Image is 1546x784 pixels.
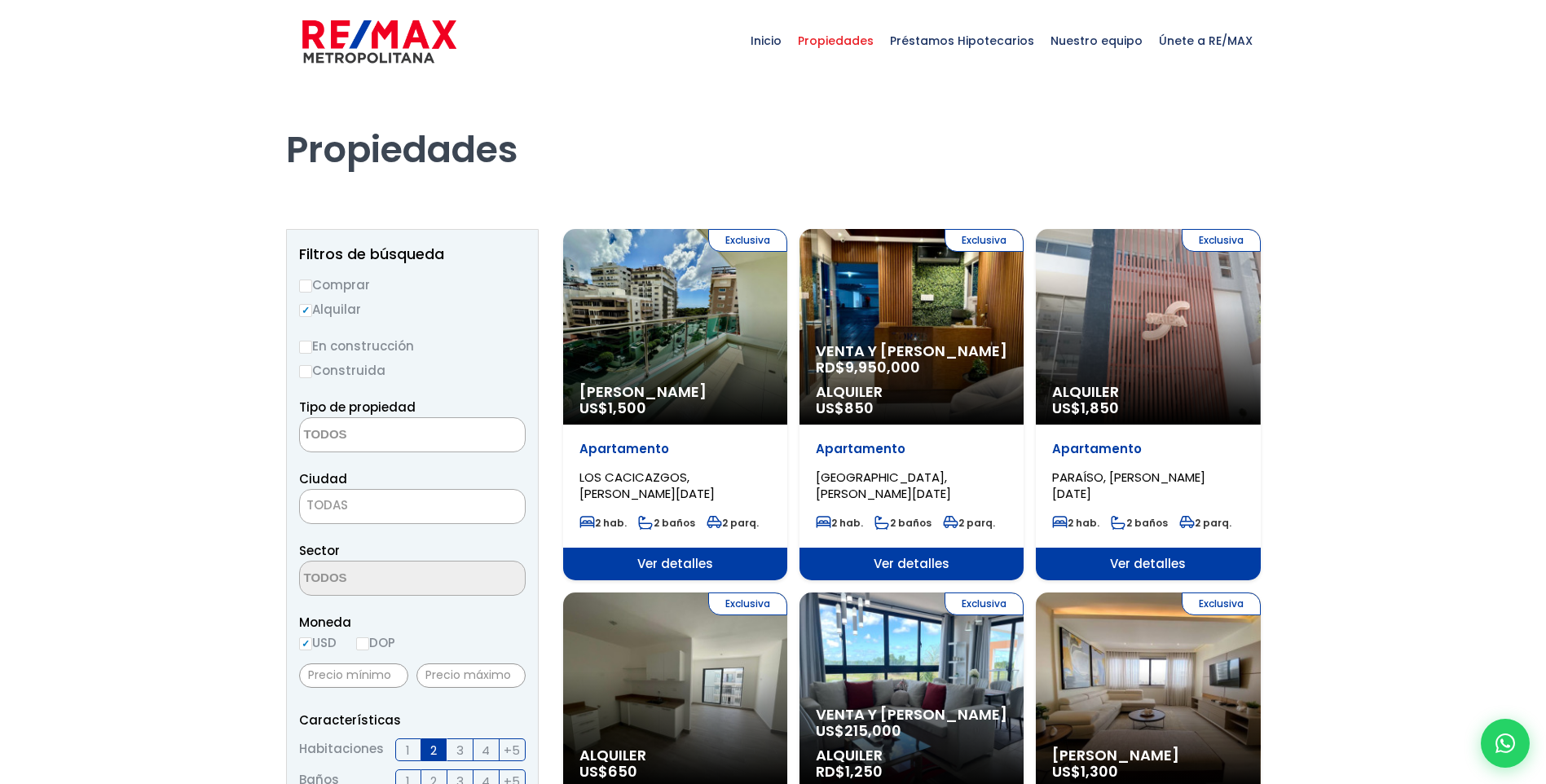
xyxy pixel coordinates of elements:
[608,398,646,418] span: 1,500
[579,747,771,764] span: Alquiler
[1042,16,1151,65] span: Nuestro equipo
[816,469,951,502] span: [GEOGRAPHIC_DATA], [PERSON_NAME][DATE]
[943,516,995,530] span: 2 parq.
[416,663,526,688] input: Precio máximo
[299,542,340,559] span: Sector
[845,761,883,782] span: 1,250
[356,637,369,650] input: DOP
[1036,229,1260,580] a: Exclusiva Alquiler US$1,850 Apartamento PARAÍSO, [PERSON_NAME][DATE] 2 hab. 2 baños 2 parq. Ver d...
[1081,398,1119,418] span: 1,850
[608,761,637,782] span: 650
[816,343,1007,359] span: Venta y [PERSON_NAME]
[844,720,901,741] span: 215,000
[844,398,874,418] span: 850
[1052,516,1099,530] span: 2 hab.
[1081,761,1118,782] span: 1,300
[299,470,347,487] span: Ciudad
[707,516,759,530] span: 2 parq.
[579,398,646,418] span: US$
[563,229,787,580] a: Exclusiva [PERSON_NAME] US$1,500 Apartamento LOS CACICAZGOS, [PERSON_NAME][DATE] 2 hab. 2 baños 2...
[874,516,932,530] span: 2 baños
[300,562,458,597] textarea: Search
[816,761,883,782] span: RD$
[816,707,1007,723] span: Venta y [PERSON_NAME]
[299,365,312,378] input: Construida
[945,592,1024,615] span: Exclusiva
[1052,441,1244,457] p: Apartamento
[299,632,337,653] label: USD
[299,489,526,524] span: TODAS
[356,632,395,653] label: DOP
[299,738,384,761] span: Habitaciones
[300,418,458,453] textarea: Search
[299,246,526,262] h2: Filtros de búsqueda
[406,740,410,760] span: 1
[299,710,526,730] p: Características
[579,469,715,502] span: LOS CACICAZGOS, [PERSON_NAME][DATE]
[1052,469,1205,502] span: PARAÍSO, [PERSON_NAME][DATE]
[1182,229,1261,252] span: Exclusiva
[1052,761,1118,782] span: US$
[504,740,520,760] span: +5
[299,663,408,688] input: Precio mínimo
[945,229,1024,252] span: Exclusiva
[708,592,787,615] span: Exclusiva
[1052,747,1244,764] span: [PERSON_NAME]
[299,275,526,295] label: Comprar
[816,384,1007,400] span: Alquiler
[300,494,525,517] span: TODAS
[816,398,874,418] span: US$
[1182,592,1261,615] span: Exclusiva
[456,740,464,760] span: 3
[579,384,771,400] span: [PERSON_NAME]
[816,516,863,530] span: 2 hab.
[299,304,312,317] input: Alquilar
[430,740,437,760] span: 2
[299,299,526,319] label: Alquilar
[579,761,637,782] span: US$
[299,399,416,416] span: Tipo de propiedad
[816,720,901,741] span: US$
[299,612,526,632] span: Moneda
[882,16,1042,65] span: Préstamos Hipotecarios
[579,441,771,457] p: Apartamento
[1052,398,1119,418] span: US$
[286,82,1261,172] h1: Propiedades
[299,341,312,354] input: En construcción
[299,336,526,356] label: En construcción
[742,16,790,65] span: Inicio
[1111,516,1168,530] span: 2 baños
[563,548,787,580] span: Ver detalles
[299,637,312,650] input: USD
[790,16,882,65] span: Propiedades
[708,229,787,252] span: Exclusiva
[799,229,1024,580] a: Exclusiva Venta y [PERSON_NAME] RD$9,950,000 Alquiler US$850 Apartamento [GEOGRAPHIC_DATA], [PERS...
[1036,548,1260,580] span: Ver detalles
[299,360,526,381] label: Construida
[1151,16,1261,65] span: Únete a RE/MAX
[299,280,312,293] input: Comprar
[816,747,1007,764] span: Alquiler
[845,357,920,377] span: 9,950,000
[1052,384,1244,400] span: Alquiler
[816,357,920,377] span: RD$
[1179,516,1231,530] span: 2 parq.
[306,496,348,513] span: TODAS
[799,548,1024,580] span: Ver detalles
[482,740,490,760] span: 4
[638,516,695,530] span: 2 baños
[579,516,627,530] span: 2 hab.
[816,441,1007,457] p: Apartamento
[302,17,456,66] img: remax-metropolitana-logo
